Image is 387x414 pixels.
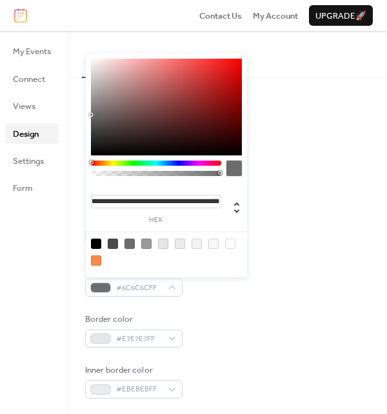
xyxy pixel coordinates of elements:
span: #EBEBEBFF [116,383,162,396]
a: Form [5,177,59,198]
span: Form [13,182,33,195]
div: rgb(231, 231, 231) [158,239,168,249]
img: logo [14,8,27,23]
div: rgb(255, 255, 255) [225,239,235,249]
button: Typography [123,31,183,76]
div: rgb(0, 0, 0) [91,239,101,249]
span: #6C6C6CFF [116,282,162,295]
div: rgb(243, 243, 243) [192,239,202,249]
div: rgb(235, 235, 235) [175,239,185,249]
span: My Events [13,45,51,58]
div: Border color [85,313,180,326]
label: hex [91,217,221,224]
a: Settings [5,150,59,171]
span: Views [13,100,35,113]
span: Settings [13,155,44,168]
button: Upgrade🚀 [309,5,373,26]
div: rgb(248, 248, 248) [208,239,219,249]
a: My Events [5,41,59,61]
div: Inner border color [85,364,180,377]
span: My Account [253,10,298,23]
button: Colors [82,31,123,77]
div: rgb(255, 137, 70) [91,255,101,266]
span: #E7E7E7FF [116,333,162,346]
a: Design [5,123,59,144]
div: rgb(74, 74, 74) [108,239,118,249]
span: Design [13,128,39,141]
div: rgb(153, 153, 153) [141,239,152,249]
span: Connect [13,73,45,86]
a: Views [5,95,59,116]
a: My Account [253,9,298,22]
span: Upgrade 🚀 [315,10,366,23]
a: Connect [5,68,59,89]
span: Contact Us [199,10,242,23]
div: rgb(108, 108, 108) [124,239,135,249]
a: Contact Us [199,9,242,22]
